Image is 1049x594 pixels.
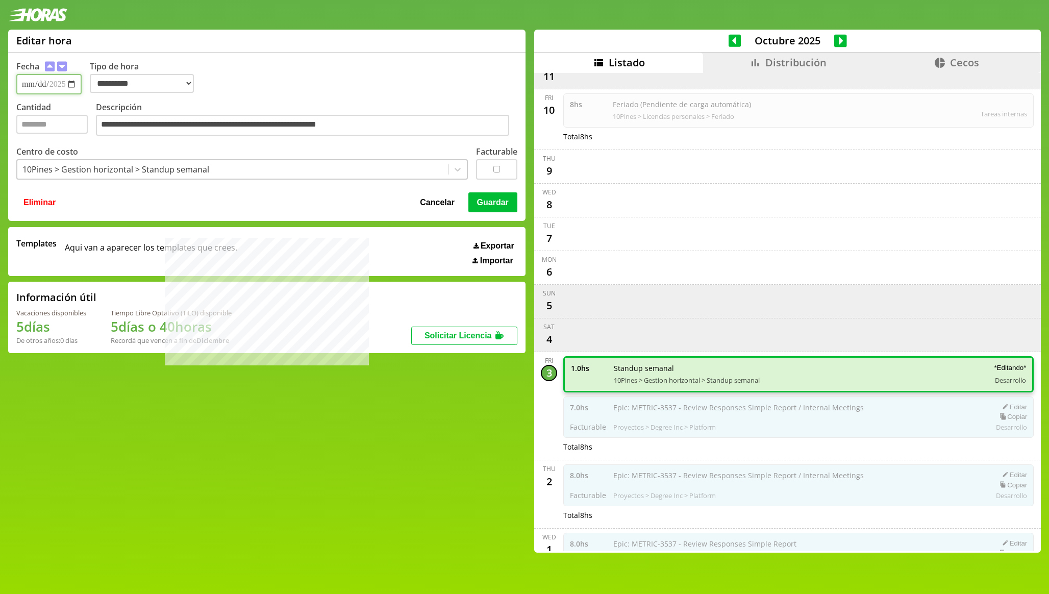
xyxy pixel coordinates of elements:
div: 6 [541,264,557,280]
div: 2 [541,473,557,489]
span: Solicitar Licencia [424,331,492,340]
div: Tue [543,221,555,230]
span: Listado [609,56,645,69]
div: Mon [542,255,557,264]
label: Tipo de hora [90,61,202,94]
div: Thu [543,154,556,163]
button: Solicitar Licencia [411,327,517,345]
label: Fecha [16,61,39,72]
div: 9 [541,163,557,179]
label: Descripción [96,102,517,139]
span: Importar [480,256,513,265]
div: Fri [545,93,553,102]
h1: Editar hora [16,34,72,47]
div: 11 [541,68,557,85]
div: Sun [543,289,556,298]
div: Wed [542,533,556,541]
div: 1 [541,541,557,558]
textarea: Descripción [96,115,509,136]
div: 10Pines > Gestion horizontal > Standup semanal [22,164,209,175]
label: Facturable [476,146,517,157]
label: Cantidad [16,102,96,139]
div: Total 8 hs [563,442,1034,452]
div: Sat [543,323,555,331]
div: scrollable content [534,73,1041,552]
button: Exportar [470,241,517,251]
div: 5 [541,298,557,314]
div: Total 8 hs [563,132,1034,141]
div: Fri [545,356,553,365]
div: Tiempo Libre Optativo (TiLO) disponible [111,308,232,317]
input: Cantidad [16,115,88,134]
button: Eliminar [20,192,59,212]
div: Total 8 hs [563,510,1034,520]
div: 8 [541,196,557,213]
label: Centro de costo [16,146,78,157]
div: 7 [541,230,557,246]
span: Exportar [481,241,514,251]
span: Templates [16,238,57,249]
select: Tipo de hora [90,74,194,93]
b: Diciembre [196,336,229,345]
img: logotipo [8,8,67,21]
span: Distribución [765,56,827,69]
div: Thu [543,464,556,473]
button: Guardar [468,192,517,212]
button: Cancelar [417,192,458,212]
span: Octubre 2025 [741,34,834,47]
div: De otros años: 0 días [16,336,86,345]
span: Cecos [950,56,979,69]
div: 10 [541,102,557,118]
div: 3 [541,365,557,381]
h1: 5 días [16,317,86,336]
span: Aqui van a aparecer los templates que crees. [65,238,237,265]
h2: Información útil [16,290,96,304]
div: Wed [542,188,556,196]
h1: 5 días o 40 horas [111,317,232,336]
div: 4 [541,331,557,348]
div: Vacaciones disponibles [16,308,86,317]
div: Recordá que vencen a fin de [111,336,232,345]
